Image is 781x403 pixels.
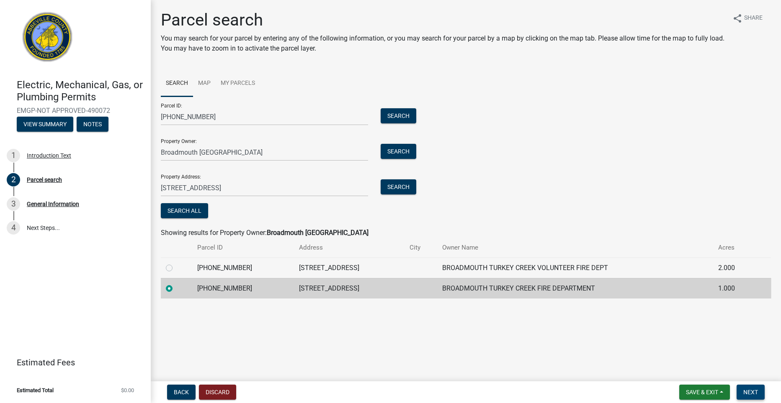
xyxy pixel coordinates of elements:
[161,228,771,238] div: Showing results for Property Owner:
[381,108,416,123] button: Search
[17,107,134,115] span: EMGP-NOT APPROVED-490072
[437,278,713,298] td: BROADMOUTH TURKEY CREEK FIRE DEPARTMENT
[294,258,404,278] td: [STREET_ADDRESS]
[381,179,416,194] button: Search
[713,278,755,298] td: 1.000
[7,221,20,235] div: 4
[27,201,79,207] div: General Information
[192,238,294,258] th: Parcel ID
[167,385,196,400] button: Back
[161,10,726,30] h1: Parcel search
[679,385,730,400] button: Save & Exit
[713,238,755,258] th: Acres
[216,70,260,97] a: My Parcels
[17,9,78,70] img: Abbeville County, South Carolina
[7,149,20,162] div: 1
[174,389,189,395] span: Back
[121,388,134,393] span: $0.00
[294,238,404,258] th: Address
[7,197,20,211] div: 3
[192,278,294,298] td: [PHONE_NUMBER]
[27,153,71,158] div: Introduction Text
[77,117,108,132] button: Notes
[744,13,763,23] span: Share
[17,388,54,393] span: Estimated Total
[27,177,62,183] div: Parcel search
[161,33,726,54] p: You may search for your parcel by entering any of the following information, or you may search fo...
[199,385,236,400] button: Discard
[267,229,369,237] strong: Broadmouth [GEOGRAPHIC_DATA]
[743,389,758,395] span: Next
[161,203,208,218] button: Search All
[437,258,713,278] td: BROADMOUTH TURKEY CREEK VOLUNTEER FIRE DEPT
[294,278,404,298] td: [STREET_ADDRESS]
[437,238,713,258] th: Owner Name
[7,354,137,371] a: Estimated Fees
[726,10,769,26] button: shareShare
[17,117,73,132] button: View Summary
[193,70,216,97] a: Map
[405,238,437,258] th: City
[161,70,193,97] a: Search
[381,144,416,159] button: Search
[17,79,144,103] h4: Electric, Mechanical, Gas, or Plumbing Permits
[713,258,755,278] td: 2.000
[7,173,20,186] div: 2
[17,121,73,128] wm-modal-confirm: Summary
[732,13,742,23] i: share
[737,385,765,400] button: Next
[192,258,294,278] td: [PHONE_NUMBER]
[686,389,718,395] span: Save & Exit
[77,121,108,128] wm-modal-confirm: Notes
